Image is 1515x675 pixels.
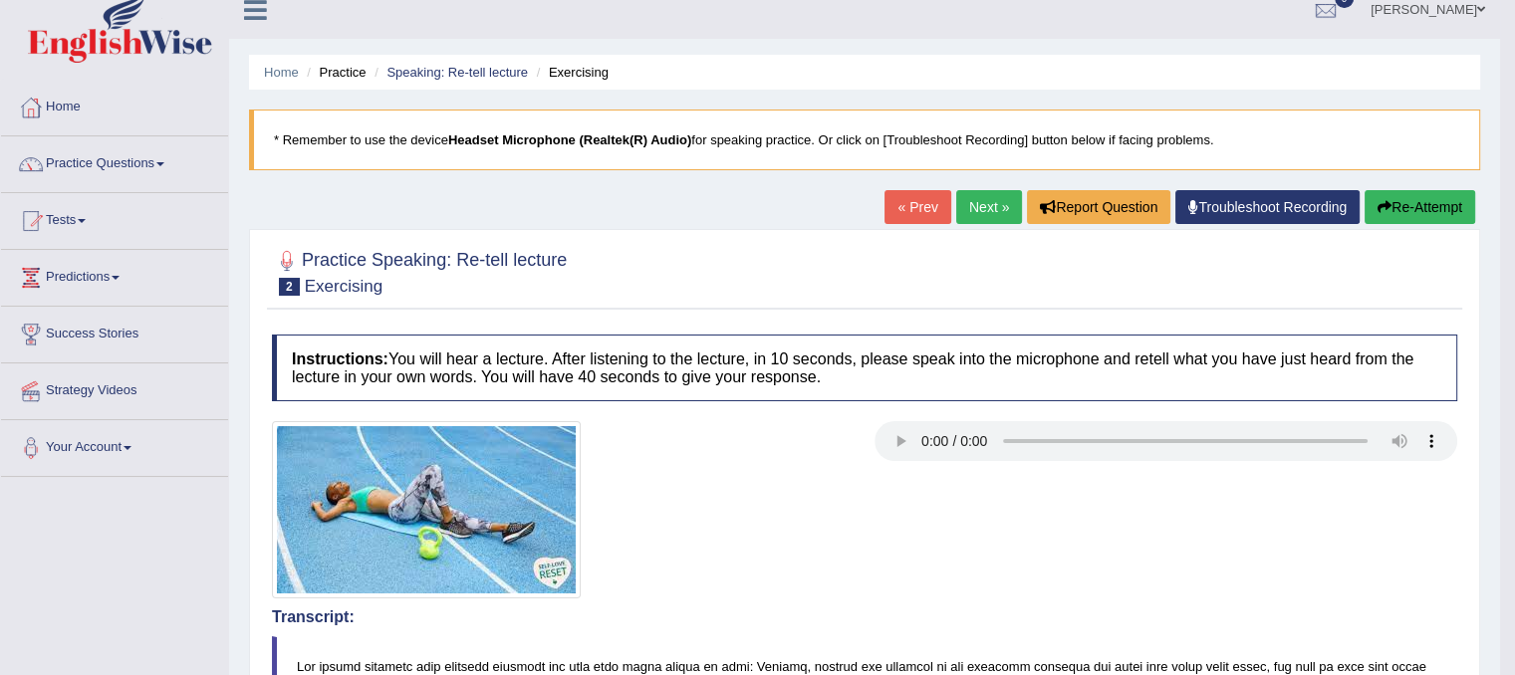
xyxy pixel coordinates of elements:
button: Report Question [1027,190,1170,224]
h2: Practice Speaking: Re-tell lecture [272,246,567,296]
b: Headset Microphone (Realtek(R) Audio) [448,132,691,147]
button: Re-Attempt [1365,190,1475,224]
a: Speaking: Re-tell lecture [386,65,528,80]
a: « Prev [884,190,950,224]
h4: Transcript: [272,608,1457,626]
blockquote: * Remember to use the device for speaking practice. Or click on [Troubleshoot Recording] button b... [249,110,1480,170]
span: 2 [279,278,300,296]
a: Success Stories [1,307,228,356]
a: Your Account [1,420,228,470]
a: Home [1,80,228,129]
a: Practice Questions [1,136,228,186]
h4: You will hear a lecture. After listening to the lecture, in 10 seconds, please speak into the mic... [272,335,1457,401]
a: Troubleshoot Recording [1175,190,1360,224]
a: Strategy Videos [1,363,228,413]
li: Exercising [532,63,609,82]
a: Tests [1,193,228,243]
a: Predictions [1,250,228,300]
li: Practice [302,63,366,82]
a: Next » [956,190,1022,224]
a: Home [264,65,299,80]
small: Exercising [305,277,382,296]
b: Instructions: [292,350,388,367]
